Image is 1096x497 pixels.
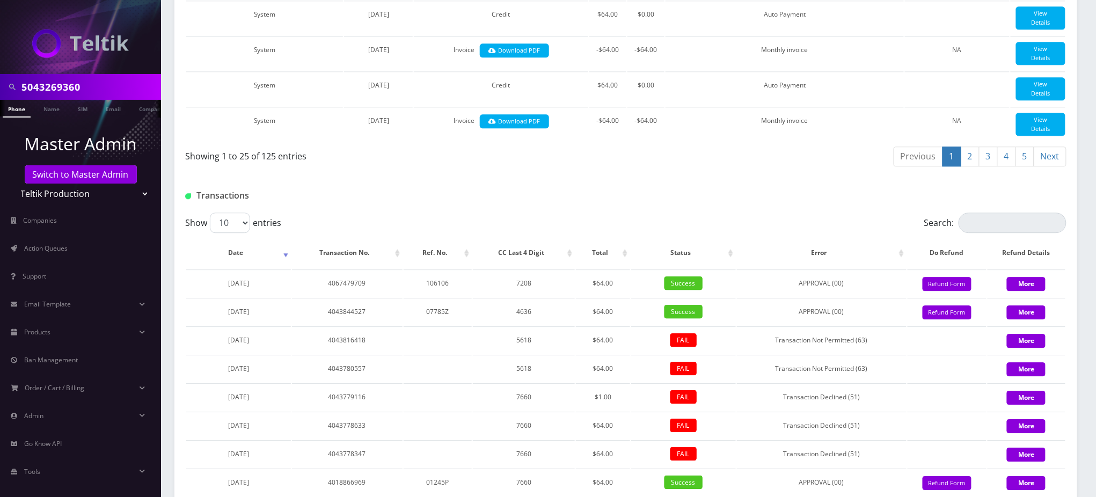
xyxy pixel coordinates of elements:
a: Download PDF [480,43,549,58]
td: 7660 [473,383,575,411]
span: [DATE] [368,116,389,125]
td: Auto Payment [666,1,904,35]
td: Monthly invoice [666,36,904,70]
td: 5618 [473,355,575,382]
span: [DATE] [228,478,249,487]
button: More [1007,391,1046,405]
a: 4 [997,147,1016,166]
a: Company [134,100,170,116]
td: NA [905,36,1010,70]
td: $64.00 [576,469,630,496]
button: Refund Form [923,277,971,291]
span: [DATE] [368,81,389,90]
span: Success [664,476,703,489]
a: View Details [1016,77,1065,100]
th: Date: activate to sort column ascending [186,237,291,268]
span: Companies [24,216,57,225]
a: Name [38,100,65,116]
input: Search in Company [21,77,158,97]
th: Total: activate to sort column ascending [576,237,630,268]
label: Search: [924,213,1066,233]
span: Products [24,327,50,337]
button: More [1007,362,1046,376]
td: 7660 [473,412,575,439]
td: 4043816418 [292,326,403,354]
img: Teltik Production [32,29,129,58]
th: Error: activate to sort column ascending [737,237,907,268]
td: -$64.00 [589,107,626,141]
span: Success [664,276,703,290]
h1: Transactions [185,191,468,201]
td: 4043778347 [292,440,403,467]
div: Showing 1 to 25 of 125 entries [185,145,618,163]
a: Next [1034,147,1066,166]
a: Phone [3,100,31,118]
a: Email [100,100,126,116]
span: FAIL [670,333,697,347]
td: Credit [414,71,588,106]
button: More [1007,277,1046,291]
button: More [1007,476,1046,490]
td: Transaction Declined (51) [737,383,907,411]
span: [DATE] [228,364,249,373]
span: [DATE] [228,279,249,288]
td: APPROVAL (00) [737,298,907,325]
td: -$64.00 [627,107,664,141]
td: -$64.00 [589,36,626,70]
span: [DATE] [228,392,249,401]
td: 7208 [473,269,575,297]
th: Status: activate to sort column ascending [631,237,736,268]
button: More [1007,334,1046,348]
span: [DATE] [228,449,249,458]
td: NA [905,107,1010,141]
td: Transaction Declined (51) [737,412,907,439]
td: APPROVAL (00) [737,269,907,297]
td: Transaction Not Permitted (63) [737,326,907,354]
span: Order / Cart / Billing [25,383,85,392]
td: $0.00 [627,71,664,106]
th: Do Refund [908,237,987,268]
a: Download PDF [480,114,549,129]
td: 4067479709 [292,269,403,297]
span: Tools [24,467,40,476]
a: 3 [979,147,998,166]
span: Go Know API [24,439,62,448]
span: Ban Management [24,355,78,364]
td: $64.00 [576,412,630,439]
td: 7660 [473,440,575,467]
button: More [1007,419,1046,433]
td: $64.00 [576,269,630,297]
td: $64.00 [589,1,626,35]
a: 1 [942,147,961,166]
td: Credit [414,1,588,35]
td: APPROVAL (00) [737,469,907,496]
span: FAIL [670,362,697,375]
span: [DATE] [228,335,249,345]
a: Switch to Master Admin [25,165,137,184]
td: 4043780557 [292,355,403,382]
span: FAIL [670,390,697,404]
a: 2 [961,147,980,166]
td: System [186,1,343,35]
td: $64.00 [576,298,630,325]
td: Transaction Not Permitted (63) [737,355,907,382]
select: Showentries [210,213,250,233]
td: 07785Z [404,298,472,325]
td: 4043779116 [292,383,403,411]
td: -$64.00 [627,36,664,70]
td: Monthly invoice [666,107,904,141]
span: [DATE] [228,421,249,430]
td: 4043844527 [292,298,403,325]
button: More [1007,305,1046,319]
span: Admin [24,411,43,420]
a: 5 [1015,147,1034,166]
span: Email Template [24,299,71,309]
span: FAIL [670,447,697,461]
th: Ref. No.: activate to sort column ascending [404,237,472,268]
span: [DATE] [228,307,249,316]
label: Show entries [185,213,281,233]
a: Previous [894,147,943,166]
th: CC Last 4 Digit: activate to sort column ascending [473,237,575,268]
td: Invoice [414,36,588,70]
img: Transactions [185,193,191,199]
